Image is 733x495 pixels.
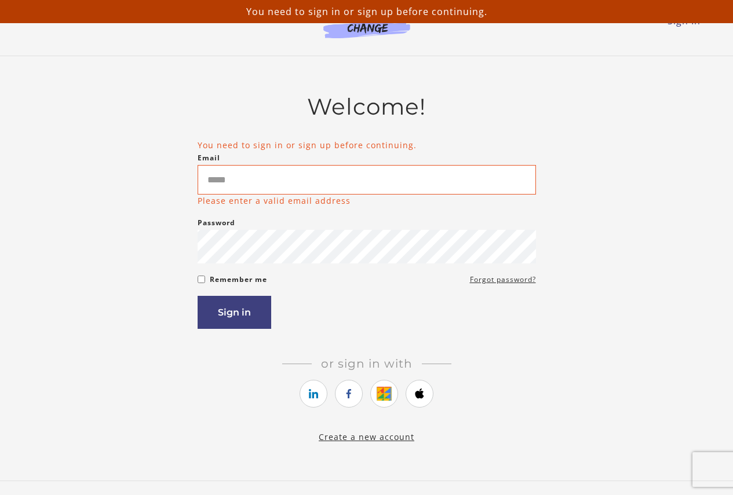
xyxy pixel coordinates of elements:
label: Remember me [210,273,267,287]
h2: Welcome! [198,93,536,120]
img: Agents of Change Logo [311,12,422,38]
span: Or sign in with [312,357,422,371]
label: Email [198,151,220,165]
li: You need to sign in or sign up before continuing. [198,139,536,151]
p: Please enter a valid email address [198,195,351,207]
button: Sign in [198,296,271,329]
a: https://courses.thinkific.com/users/auth/apple?ss%5Breferral%5D=&ss%5Buser_return_to%5D=%2Fcourse... [406,380,433,408]
a: https://courses.thinkific.com/users/auth/google?ss%5Breferral%5D=&ss%5Buser_return_to%5D=%2Fcours... [370,380,398,408]
p: You need to sign in or sign up before continuing. [5,5,728,19]
label: Password [198,216,235,230]
a: Forgot password? [470,273,536,287]
a: https://courses.thinkific.com/users/auth/linkedin?ss%5Breferral%5D=&ss%5Buser_return_to%5D=%2Fcou... [300,380,327,408]
a: https://courses.thinkific.com/users/auth/facebook?ss%5Breferral%5D=&ss%5Buser_return_to%5D=%2Fcou... [335,380,363,408]
a: Create a new account [319,431,414,442]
